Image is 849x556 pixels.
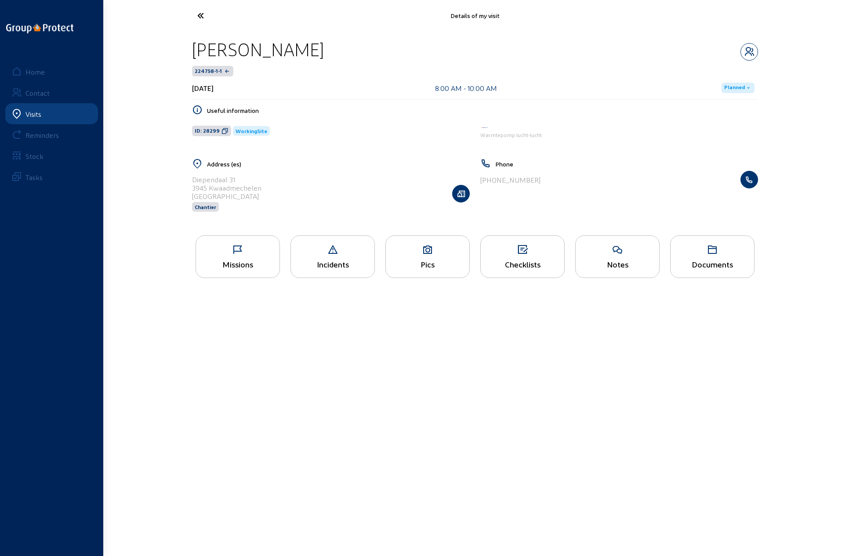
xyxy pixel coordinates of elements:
h5: Address (es) [207,160,470,168]
img: Energy Protect HVAC [480,126,489,129]
div: 8:00 AM - 10:00 AM [435,84,497,92]
img: logo-oneline.png [6,24,73,33]
span: ID: 28299 [195,127,220,134]
div: Reminders [25,131,59,139]
a: Home [5,61,98,82]
a: Contact [5,82,98,103]
div: [GEOGRAPHIC_DATA] [192,192,261,200]
div: Diependaal 31 [192,175,261,184]
div: [DATE] [192,84,214,92]
span: Planned [724,84,745,91]
a: Tasks [5,166,98,188]
div: Contact [25,89,50,97]
div: Details of my visit [282,12,668,19]
div: Home [25,68,45,76]
div: Documents [671,260,754,269]
div: Missions [196,260,279,269]
div: Checklists [481,260,564,269]
h5: Phone [495,160,758,168]
span: WorkingSite [236,128,267,134]
span: Chantier [195,204,216,210]
a: Stock [5,145,98,166]
div: [PHONE_NUMBER] [480,176,541,184]
div: Pics [386,260,469,269]
div: Tasks [25,173,43,181]
span: Warmtepomp lucht-lucht [480,132,542,138]
div: Visits [25,110,41,118]
div: Incidents [291,260,374,269]
div: Notes [576,260,659,269]
div: Stock [25,152,44,160]
a: Reminders [5,124,98,145]
a: Visits [5,103,98,124]
h5: Useful information [207,107,758,114]
div: 3945 Kwaadmechelen [192,184,261,192]
div: [PERSON_NAME] [192,38,324,61]
span: 224758-1-1 [195,68,222,75]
